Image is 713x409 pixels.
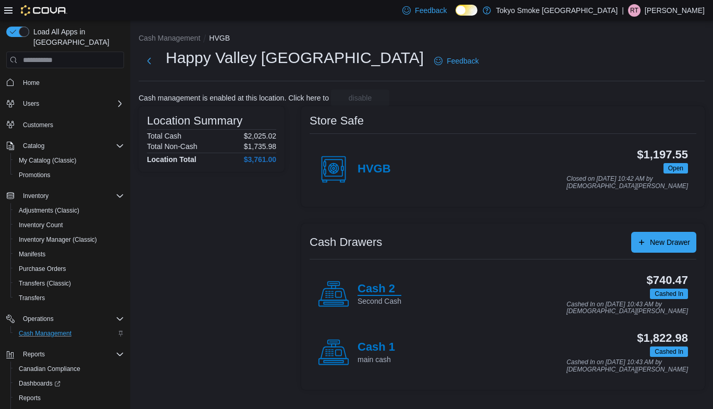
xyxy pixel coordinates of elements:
[668,164,683,173] span: Open
[19,379,60,388] span: Dashboards
[622,4,624,17] p: |
[647,274,688,287] h3: $740.47
[447,56,478,66] span: Feedback
[10,291,128,305] button: Transfers
[19,329,71,338] span: Cash Management
[15,204,83,217] a: Adjustments (Classic)
[10,153,128,168] button: My Catalog (Classic)
[19,348,124,361] span: Reports
[15,169,124,181] span: Promotions
[15,377,65,390] a: Dashboards
[310,236,382,249] h3: Cash Drawers
[19,119,57,131] a: Customers
[15,327,124,340] span: Cash Management
[655,289,683,299] span: Cashed In
[10,168,128,182] button: Promotions
[139,33,705,45] nav: An example of EuiBreadcrumbs
[2,139,128,153] button: Catalog
[19,97,43,110] button: Users
[15,363,124,375] span: Canadian Compliance
[23,100,39,108] span: Users
[496,4,618,17] p: Tokyo Smoke [GEOGRAPHIC_DATA]
[147,155,196,164] h4: Location Total
[19,156,77,165] span: My Catalog (Classic)
[23,79,40,87] span: Home
[23,121,53,129] span: Customers
[15,233,124,246] span: Inventory Manager (Classic)
[166,47,424,68] h1: Happy Valley [GEOGRAPHIC_DATA]
[15,392,124,404] span: Reports
[10,262,128,276] button: Purchase Orders
[567,176,688,190] p: Closed on [DATE] 10:42 AM by [DEMOGRAPHIC_DATA][PERSON_NAME]
[19,76,124,89] span: Home
[15,154,124,167] span: My Catalog (Classic)
[645,4,705,17] p: [PERSON_NAME]
[567,301,688,315] p: Cashed In on [DATE] 10:43 AM by [DEMOGRAPHIC_DATA][PERSON_NAME]
[15,292,124,304] span: Transfers
[15,277,75,290] a: Transfers (Classic)
[10,362,128,376] button: Canadian Compliance
[19,279,71,288] span: Transfers (Classic)
[15,233,101,246] a: Inventory Manager (Classic)
[244,142,276,151] p: $1,735.98
[630,4,638,17] span: RT
[15,204,124,217] span: Adjustments (Classic)
[2,117,128,132] button: Customers
[19,97,124,110] span: Users
[23,192,48,200] span: Inventory
[650,237,690,247] span: New Drawer
[19,348,49,361] button: Reports
[15,248,124,261] span: Manifests
[2,96,128,111] button: Users
[244,132,276,140] p: $2,025.02
[19,140,124,152] span: Catalog
[456,5,477,16] input: Dark Mode
[631,232,696,253] button: New Drawer
[19,250,45,258] span: Manifests
[15,248,50,261] a: Manifests
[15,292,49,304] a: Transfers
[19,190,53,202] button: Inventory
[147,115,242,127] h3: Location Summary
[637,148,688,161] h3: $1,197.55
[19,265,66,273] span: Purchase Orders
[19,313,58,325] button: Operations
[19,221,63,229] span: Inventory Count
[2,75,128,90] button: Home
[244,155,276,164] h4: $3,761.00
[21,5,67,16] img: Cova
[29,27,124,47] span: Load All Apps in [GEOGRAPHIC_DATA]
[23,315,54,323] span: Operations
[19,206,79,215] span: Adjustments (Classic)
[23,142,44,150] span: Catalog
[139,94,329,102] p: Cash management is enabled at this location. Click here to
[23,350,45,358] span: Reports
[139,51,159,71] button: Next
[10,247,128,262] button: Manifests
[10,203,128,218] button: Adjustments (Classic)
[358,354,395,365] p: main cash
[147,142,198,151] h6: Total Non-Cash
[663,163,688,173] span: Open
[15,263,70,275] a: Purchase Orders
[637,332,688,344] h3: $1,822.98
[15,263,124,275] span: Purchase Orders
[10,326,128,341] button: Cash Management
[10,276,128,291] button: Transfers (Classic)
[15,219,124,231] span: Inventory Count
[19,140,48,152] button: Catalog
[19,313,124,325] span: Operations
[19,77,44,89] a: Home
[15,377,124,390] span: Dashboards
[19,118,124,131] span: Customers
[650,289,688,299] span: Cashed In
[147,132,181,140] h6: Total Cash
[10,391,128,405] button: Reports
[19,394,41,402] span: Reports
[209,34,230,42] button: HVGB
[10,232,128,247] button: Inventory Manager (Classic)
[19,365,80,373] span: Canadian Compliance
[15,363,84,375] a: Canadian Compliance
[430,51,483,71] a: Feedback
